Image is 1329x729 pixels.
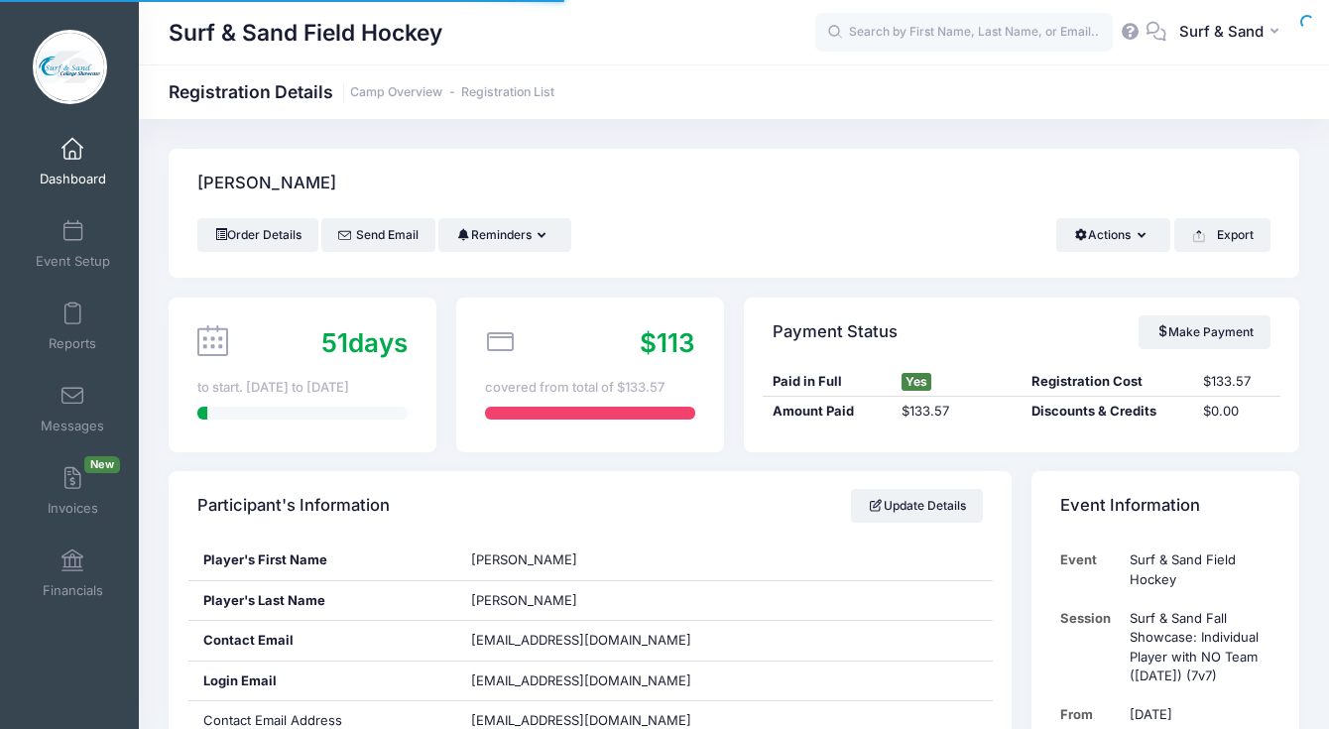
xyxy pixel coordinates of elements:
[41,418,104,434] span: Messages
[188,581,456,621] div: Player's Last Name
[188,662,456,701] div: Login Email
[48,500,98,517] span: Invoices
[36,253,110,270] span: Event Setup
[33,30,107,104] img: Surf & Sand Field Hockey
[763,372,892,392] div: Paid in Full
[169,81,554,102] h1: Registration Details
[197,218,318,252] a: Order Details
[471,551,577,567] span: [PERSON_NAME]
[902,373,931,391] span: Yes
[321,327,348,358] span: 51
[1060,599,1121,696] td: Session
[640,327,695,358] span: $113
[169,10,442,56] h1: Surf & Sand Field Hockey
[1121,541,1270,599] td: Surf & Sand Field Hockey
[851,489,983,523] a: Update Details
[471,712,691,728] span: [EMAIL_ADDRESS][DOMAIN_NAME]
[815,13,1113,53] input: Search by First Name, Last Name, or Email...
[763,402,892,422] div: Amount Paid
[471,671,719,691] span: [EMAIL_ADDRESS][DOMAIN_NAME]
[40,171,106,187] span: Dashboard
[197,378,408,398] div: to start. [DATE] to [DATE]
[471,632,691,648] span: [EMAIL_ADDRESS][DOMAIN_NAME]
[26,127,120,196] a: Dashboard
[26,539,120,608] a: Financials
[321,218,435,252] a: Send Email
[1022,402,1194,422] div: Discounts & Credits
[893,402,1022,422] div: $133.57
[26,209,120,279] a: Event Setup
[1022,372,1194,392] div: Registration Cost
[461,85,554,100] a: Registration List
[197,156,336,212] h4: [PERSON_NAME]
[1194,402,1280,422] div: $0.00
[1056,218,1170,252] button: Actions
[26,374,120,443] a: Messages
[1060,478,1200,535] h4: Event Information
[1174,218,1270,252] button: Export
[49,335,96,352] span: Reports
[84,456,120,473] span: New
[321,323,408,362] div: days
[26,456,120,526] a: InvoicesNew
[471,592,577,608] span: [PERSON_NAME]
[1060,541,1121,599] td: Event
[188,541,456,580] div: Player's First Name
[26,292,120,361] a: Reports
[1179,21,1264,43] span: Surf & Sand
[43,582,103,599] span: Financials
[350,85,442,100] a: Camp Overview
[438,218,570,252] button: Reminders
[1194,372,1280,392] div: $133.57
[1166,10,1299,56] button: Surf & Sand
[1121,599,1270,696] td: Surf & Sand Fall Showcase: Individual Player with NO Team ([DATE]) (7v7)
[773,304,898,360] h4: Payment Status
[188,621,456,661] div: Contact Email
[197,478,390,535] h4: Participant's Information
[485,378,695,398] div: covered from total of $133.57
[1139,315,1270,349] a: Make Payment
